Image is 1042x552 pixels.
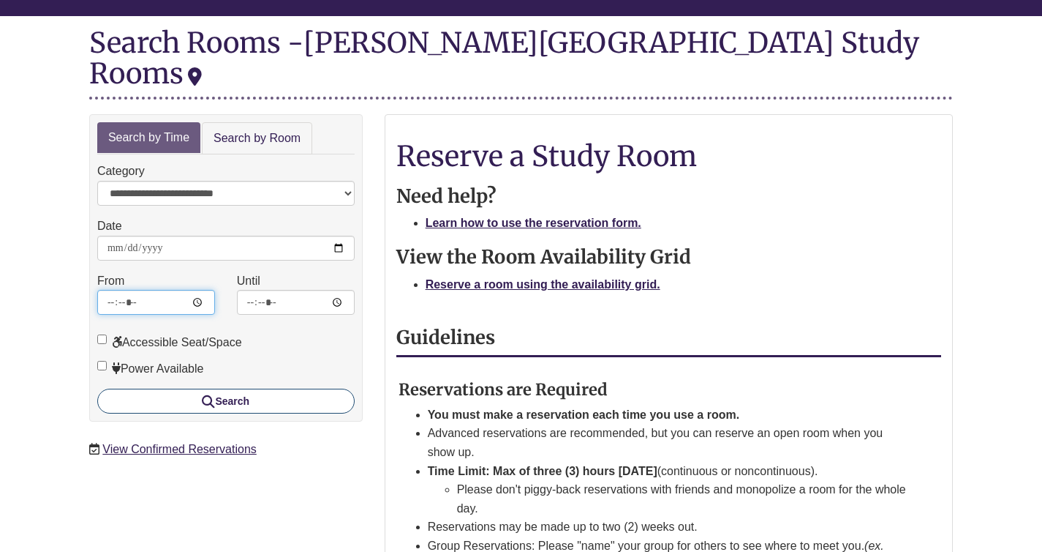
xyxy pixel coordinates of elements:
[428,409,740,421] strong: You must make a reservation each time you use a room.
[97,335,107,344] input: Accessible Seat/Space
[428,465,657,477] strong: Time Limit: Max of three (3) hours [DATE]
[399,379,608,400] strong: Reservations are Required
[89,27,953,99] div: Search Rooms -
[89,25,919,91] div: [PERSON_NAME][GEOGRAPHIC_DATA] Study Rooms
[97,217,122,236] label: Date
[97,272,124,291] label: From
[97,389,355,414] button: Search
[102,443,256,455] a: View Confirmed Reservations
[237,272,260,291] label: Until
[396,184,497,208] strong: Need help?
[97,122,200,154] a: Search by Time
[428,462,907,518] li: (continuous or noncontinuous).
[426,217,641,229] a: Learn how to use the reservation form.
[97,359,204,378] label: Power Available
[457,480,907,518] li: Please don't piggy-back reservations with friends and monopolize a room for the whole day.
[202,122,312,155] a: Search by Room
[428,518,907,537] li: Reservations may be made up to two (2) weeks out.
[428,424,907,461] li: Advanced reservations are recommended, but you can reserve an open room when you show up.
[396,245,691,269] strong: View the Room Availability Grid
[97,333,242,352] label: Accessible Seat/Space
[396,326,495,349] strong: Guidelines
[97,361,107,370] input: Power Available
[396,141,942,171] h1: Reserve a Study Room
[426,278,660,291] a: Reserve a room using the availability grid.
[97,162,145,181] label: Category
